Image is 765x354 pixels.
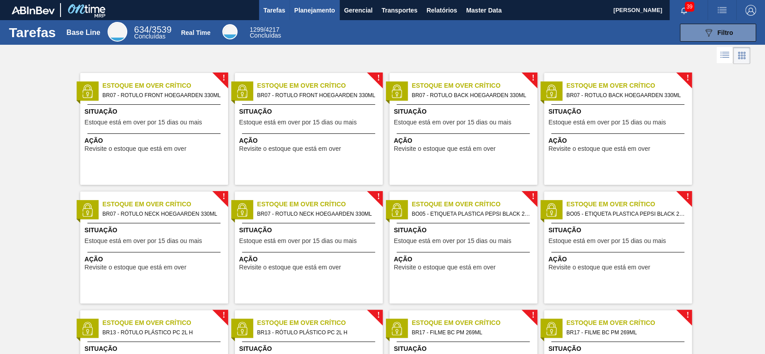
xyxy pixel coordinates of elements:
span: / 3539 [134,25,171,34]
span: ! [686,193,689,200]
span: Situação [549,226,690,235]
img: TNhmsLtSVTkK8tSr43FrP2fwEKptu5GPRR3wAAAABJRU5ErkJggg== [12,6,55,14]
span: BR13 - RÓTULO PLÁSTICO PC 2L H [103,328,221,337]
span: BR17 - FILME BC PM 269ML [566,328,685,337]
span: Situação [239,226,380,235]
span: ! [377,75,380,81]
button: Notificações [670,4,698,17]
span: Estoque em Over Crítico [566,318,692,328]
img: status [390,203,403,217]
span: ! [532,75,534,81]
span: Tarefas [264,5,285,16]
h1: Tarefas [9,27,56,38]
span: / 4217 [250,26,279,33]
span: Revisite o estoque que está em over [239,145,341,152]
span: Ação [394,136,535,145]
span: Estoque está em over por 15 dias ou mais [239,238,357,244]
span: Revisite o estoque que está em over [85,145,186,152]
span: Relatórios [426,5,457,16]
span: BR07 - ROTULO NECK HOEGAARDEN 330ML [257,209,376,219]
span: BR07 - ROTULO FRONT HOEGAARDEN 330ML [257,90,376,100]
span: Filtro [717,29,733,36]
span: Ação [239,255,380,264]
span: Estoque em Over Crítico [257,318,383,328]
div: Real Time [250,27,281,38]
span: Estoque em Over Crítico [257,200,383,209]
img: status [81,203,94,217]
span: Situação [394,107,535,116]
span: Estoque em Over Crítico [103,318,228,328]
span: Situação [85,344,226,354]
img: status [390,85,403,98]
span: Estoque em Over Crítico [412,200,537,209]
span: Transportes [381,5,417,16]
span: BR07 - ROTULO FRONT HOEGAARDEN 330ML [103,90,221,100]
span: Situação [239,107,380,116]
img: Logout [745,5,756,16]
span: Estoque em Over Crítico [566,200,692,209]
span: Situação [549,107,690,116]
span: ! [222,75,225,81]
img: status [235,85,249,98]
span: Master Data [466,5,501,16]
span: Estoque está em over por 15 dias ou mais [85,119,202,126]
img: status [235,322,249,335]
img: status [390,322,403,335]
span: ! [222,193,225,200]
span: Estoque está em over por 15 dias ou mais [549,119,666,126]
span: Estoque em Over Crítico [412,318,537,328]
span: Planejamento [294,5,335,16]
span: ! [686,312,689,319]
span: Situação [394,344,535,354]
span: BR07 - ROTULO BACK HOEGAARDEN 330ML [566,90,685,100]
span: BR13 - RÓTULO PLÁSTICO PC 2L H [257,328,376,337]
div: Base Line [108,22,127,42]
span: Situação [549,344,690,354]
span: Revisite o estoque que está em over [239,264,341,271]
span: Ação [549,136,690,145]
div: Visão em Cards [733,47,750,64]
span: Revisite o estoque que está em over [85,264,186,271]
span: Estoque está em over por 15 dias ou mais [239,119,357,126]
span: Estoque está em over por 15 dias ou mais [394,238,511,244]
div: Base Line [66,29,100,37]
span: ! [222,312,225,319]
span: 634 [134,25,149,34]
span: Estoque está em over por 15 dias ou mais [549,238,666,244]
img: status [545,203,558,217]
span: Estoque em Over Crítico [412,81,537,90]
span: Revisite o estoque que está em over [549,264,650,271]
img: status [545,322,558,335]
span: Concluídas [250,32,281,39]
span: 39 [685,2,694,12]
span: Estoque em Over Crítico [103,200,228,209]
span: Ação [85,136,226,145]
span: Concluídas [134,33,165,40]
span: 1299 [250,26,264,33]
span: BR07 - ROTULO NECK HOEGAARDEN 330ML [103,209,221,219]
img: status [545,85,558,98]
span: ! [686,75,689,81]
img: status [81,322,94,335]
span: BO05 - ETIQUETA PLASTICA PEPSI BLACK 250ML [566,209,685,219]
span: Estoque em Over Crítico [103,81,228,90]
span: Ação [239,136,380,145]
img: status [81,85,94,98]
span: Situação [85,226,226,235]
span: Revisite o estoque que está em over [394,145,496,152]
span: Situação [239,344,380,354]
div: Visão em Lista [717,47,733,64]
span: ! [532,312,534,319]
span: BR17 - FILME BC PM 269ML [412,328,530,337]
span: Revisite o estoque que está em over [394,264,496,271]
span: Ação [85,255,226,264]
span: Estoque em Over Crítico [566,81,692,90]
div: Real Time [181,29,211,36]
span: Estoque está em over por 15 dias ou mais [394,119,511,126]
img: userActions [717,5,727,16]
span: Ação [549,255,690,264]
div: Real Time [222,24,238,39]
span: Gerencial [344,5,373,16]
span: BO05 - ETIQUETA PLASTICA PEPSI BLACK 250ML [412,209,530,219]
span: Situação [85,107,226,116]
